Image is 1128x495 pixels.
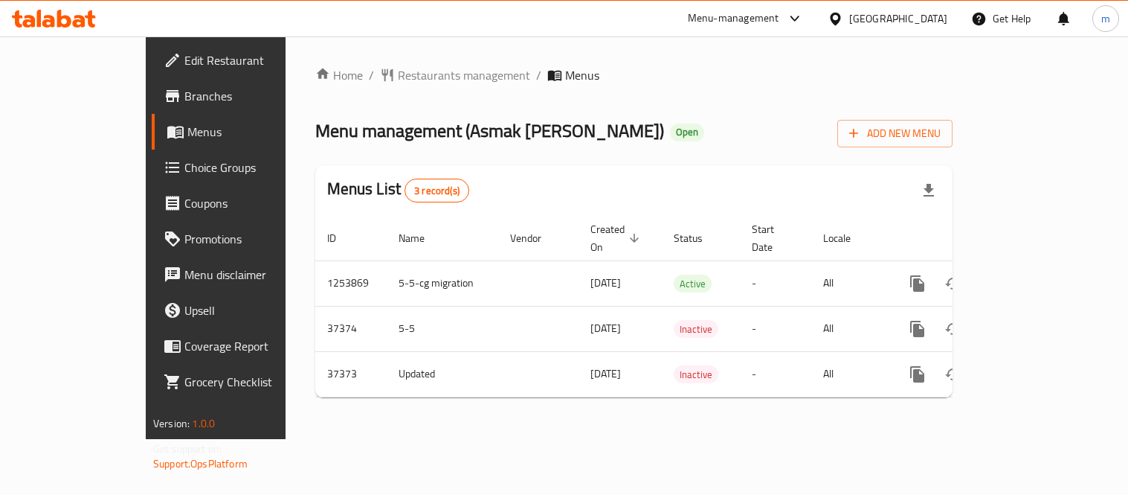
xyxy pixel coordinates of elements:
[387,306,498,351] td: 5-5
[152,42,334,78] a: Edit Restaurant
[152,328,334,364] a: Coverage Report
[590,319,621,338] span: [DATE]
[184,87,322,105] span: Branches
[740,351,811,397] td: -
[670,126,704,138] span: Open
[398,66,530,84] span: Restaurants management
[184,159,322,176] span: Choice Groups
[674,275,712,293] span: Active
[674,366,718,383] span: Inactive
[153,439,222,459] span: Get support on:
[184,301,322,319] span: Upsell
[387,351,498,397] td: Updated
[369,66,374,84] li: /
[153,454,248,473] a: Support.OpsPlatform
[152,78,334,114] a: Branches
[590,273,621,293] span: [DATE]
[888,216,1054,261] th: Actions
[315,66,363,84] a: Home
[590,364,621,383] span: [DATE]
[752,220,793,256] span: Start Date
[900,311,935,347] button: more
[192,414,215,433] span: 1.0.0
[565,66,599,84] span: Menus
[510,229,561,247] span: Vendor
[740,261,811,306] td: -
[405,179,469,202] div: Total records count
[187,123,322,141] span: Menus
[315,261,387,306] td: 1253869
[315,66,953,84] nav: breadcrumb
[152,150,334,185] a: Choice Groups
[590,220,644,256] span: Created On
[935,266,971,301] button: Change Status
[152,114,334,150] a: Menus
[184,373,322,391] span: Grocery Checklist
[315,114,664,147] span: Menu management ( Asmak [PERSON_NAME] )
[837,120,953,147] button: Add New Menu
[184,230,322,248] span: Promotions
[152,364,334,400] a: Grocery Checklist
[399,229,444,247] span: Name
[184,51,322,69] span: Edit Restaurant
[405,184,468,198] span: 3 record(s)
[315,351,387,397] td: 37373
[935,311,971,347] button: Change Status
[152,293,334,328] a: Upsell
[327,229,355,247] span: ID
[811,306,888,351] td: All
[380,66,530,84] a: Restaurants management
[153,414,190,433] span: Version:
[688,10,779,28] div: Menu-management
[152,185,334,221] a: Coupons
[674,321,718,338] span: Inactive
[152,221,334,257] a: Promotions
[849,124,941,143] span: Add New Menu
[900,266,935,301] button: more
[823,229,870,247] span: Locale
[670,124,704,141] div: Open
[740,306,811,351] td: -
[315,306,387,351] td: 37374
[674,275,712,293] div: Active
[1101,10,1110,27] span: m
[152,257,334,293] a: Menu disclaimer
[811,351,888,397] td: All
[674,229,722,247] span: Status
[184,194,322,212] span: Coupons
[387,261,498,306] td: 5-5-cg migration
[811,261,888,306] td: All
[900,357,935,392] button: more
[184,266,322,284] span: Menu disclaimer
[935,357,971,392] button: Change Status
[536,66,541,84] li: /
[674,365,718,383] div: Inactive
[911,173,947,208] div: Export file
[849,10,947,27] div: [GEOGRAPHIC_DATA]
[315,216,1054,397] table: enhanced table
[327,178,469,202] h2: Menus List
[674,320,718,338] div: Inactive
[184,337,322,355] span: Coverage Report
